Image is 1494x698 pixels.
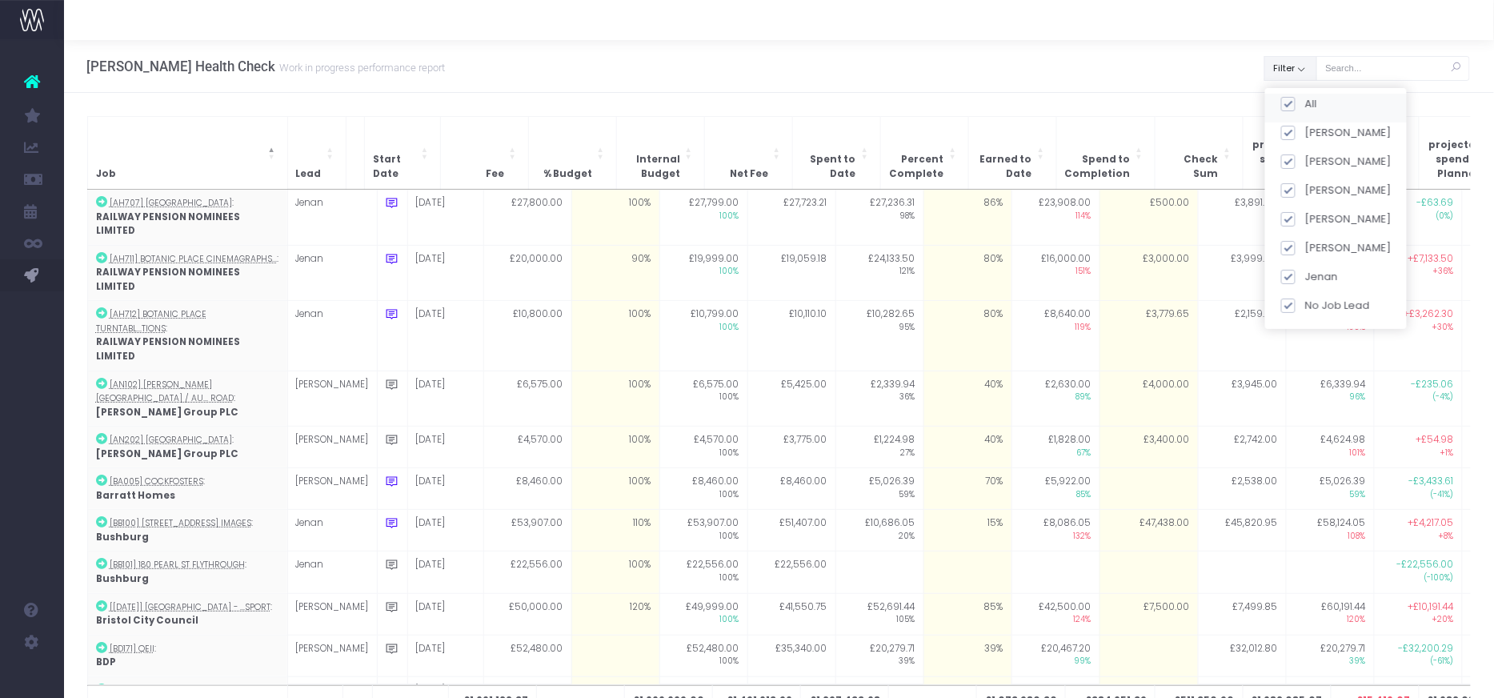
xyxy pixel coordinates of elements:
[110,197,232,209] abbr: [AH707] Botanic Place
[1383,531,1454,543] span: +8%
[96,308,206,335] abbr: [AH712] Botanic Place Turntable Animations
[1099,593,1198,635] td: £7,500.00
[1155,116,1243,189] th: Check Sum: Activate to sort: Activate to sort
[96,614,198,627] strong: Bristol City Council
[440,116,528,189] th: Fee: Activate to sort: Activate to sort
[835,427,923,468] td: £1,224.98
[1280,154,1391,170] label: [PERSON_NAME]
[1011,510,1099,552] td: £8,086.05
[407,427,483,468] td: [DATE]
[1295,531,1366,543] span: 108%
[844,391,915,403] span: 36%
[287,510,377,552] td: Jenan
[407,510,483,552] td: [DATE]
[668,211,739,223] span: 100%
[96,167,116,182] span: Job
[110,559,245,571] abbr: [BB101] 180 Pearl St Flythrough
[1383,614,1454,626] span: +20%
[543,167,592,182] span: % Budget
[668,489,739,501] span: 100%
[407,301,483,371] td: [DATE]
[923,245,1011,301] td: 80%
[407,635,483,676] td: [DATE]
[1383,572,1454,584] span: (-100%)
[275,58,445,74] small: Work in progress performance report
[407,552,483,593] td: [DATE]
[747,301,835,371] td: £10,110.10
[1011,635,1099,676] td: £20,467.20
[1099,245,1198,301] td: £3,000.00
[1286,301,1374,371] td: £14,062.30
[87,116,287,189] th: Job: Activate to invert sorting: Activate to invert sorting
[1020,447,1091,459] span: 67%
[1397,558,1454,572] span: -£22,556.00
[407,468,483,510] td: [DATE]
[407,190,483,245] td: [DATE]
[668,531,739,543] span: 100%
[483,468,571,510] td: £8,460.00
[96,572,149,585] strong: Bushburg
[571,468,659,510] td: 100%
[110,517,251,529] abbr: [BB100] 180 Pearl St Images
[1099,427,1198,468] td: £3,400.00
[844,614,915,626] span: 105%
[571,245,659,301] td: 90%
[1416,684,1454,698] span: -£368.41
[87,371,287,427] td: :
[668,656,739,668] span: 100%
[87,190,287,245] td: :
[1280,125,1391,141] label: [PERSON_NAME]
[1065,153,1131,181] span: Spend to Completion
[1412,378,1454,392] span: -£235.06
[1286,635,1374,676] td: £20,279.71
[483,245,571,301] td: £20,000.00
[923,371,1011,427] td: 40%
[835,245,923,301] td: £24,133.50
[96,406,238,419] strong: [PERSON_NAME] Group PLC
[923,468,1011,510] td: 70%
[571,190,659,245] td: 100%
[1295,489,1366,501] span: 59%
[1056,116,1155,189] th: Spend to Completion: Activate to sort: Activate to sort
[1198,510,1286,552] td: £45,820.95
[571,510,659,552] td: 110%
[407,371,483,427] td: [DATE]
[1383,322,1454,334] span: +30%
[747,510,835,552] td: £51,407.00
[110,434,232,446] abbr: [AN202] Avondale Drive
[1198,301,1286,371] td: £2,159.80
[1164,153,1219,181] span: Check Sum
[373,153,416,181] span: Start Date
[1198,245,1286,301] td: £3,999.80
[1383,266,1454,278] span: +36%
[1011,427,1099,468] td: £1,828.00
[1383,391,1454,403] span: (-4%)
[1020,211,1091,223] span: 114%
[571,593,659,635] td: 120%
[747,552,835,593] td: £22,556.00
[1011,371,1099,427] td: £2,630.00
[1264,56,1317,81] button: Filter
[110,601,270,613] abbr: [BC100] Bristol City Centre - Transport
[801,153,856,181] span: Spent to Date
[1409,475,1454,489] span: -£3,433.61
[1295,447,1366,459] span: 101%
[96,489,175,502] strong: Barratt Homes
[659,468,747,510] td: £8,460.00
[1280,183,1391,199] label: [PERSON_NAME]
[1383,211,1454,223] span: (0%)
[96,656,116,668] strong: BDP
[1295,391,1366,403] span: 96%
[1011,593,1099,635] td: £42,500.00
[968,116,1056,189] th: Earned to Date: Activate to sort: Activate to sort
[659,552,747,593] td: £22,556.00
[87,245,287,301] td: :
[659,301,747,371] td: £10,799.00
[87,427,287,468] td: :
[571,371,659,427] td: 100%
[747,468,835,510] td: £8,460.00
[1243,116,1331,189] th: projected spend vs Fee: Activate to sort: Activate to sort
[483,190,571,245] td: £27,800.00
[1011,468,1099,510] td: £5,922.00
[659,593,747,635] td: £49,999.00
